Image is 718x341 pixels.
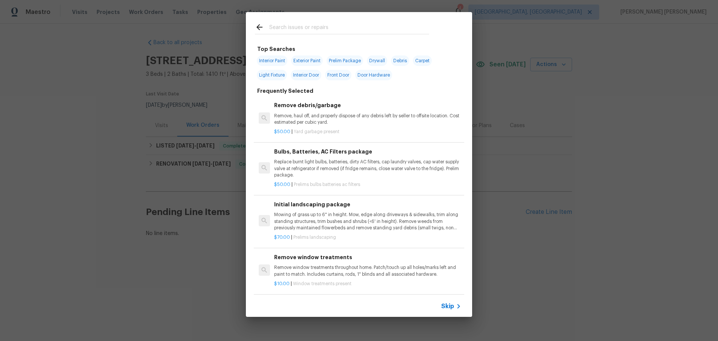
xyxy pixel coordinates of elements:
span: Interior Paint [257,55,287,66]
span: $50.00 [274,129,290,134]
h6: Initial landscaping package [274,200,461,209]
span: Light Fixture [257,70,287,80]
span: Drywall [367,55,387,66]
p: | [274,129,461,135]
input: Search issues or repairs [269,23,429,34]
h6: Top Searches [257,45,295,53]
span: Door Hardware [355,70,392,80]
p: Remove window treatments throughout home. Patch/touch up all holes/marks left and paint to match.... [274,264,461,277]
p: Remove, haul off, and properly dispose of any debris left by seller to offsite location. Cost est... [274,113,461,126]
p: | [274,181,461,188]
span: $50.00 [274,182,290,187]
span: Prelim Package [327,55,363,66]
p: Replace burnt light bulbs, batteries, dirty AC filters, cap laundry valves, cap water supply valv... [274,159,461,178]
span: Debris [391,55,409,66]
p: | [274,281,461,287]
span: Carpet [413,55,432,66]
span: Prelims landscaping [293,235,336,240]
span: Interior Door [291,70,321,80]
span: Front Door [325,70,351,80]
span: Prelims bulbs batteries ac filters [294,182,360,187]
h6: Remove window treatments [274,253,461,261]
span: Window treatments present [293,281,351,286]
span: $10.00 [274,281,290,286]
span: Exterior Paint [291,55,323,66]
span: Skip [441,303,454,310]
span: $70.00 [274,235,290,240]
span: Yard garbage present [294,129,339,134]
h6: Bulbs, Batteries, AC Filters package [274,147,461,156]
h6: Remove debris/garbage [274,101,461,109]
p: | [274,234,461,241]
h6: Frequently Selected [257,87,313,95]
p: Mowing of grass up to 6" in height. Mow, edge along driveways & sidewalks, trim along standing st... [274,212,461,231]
